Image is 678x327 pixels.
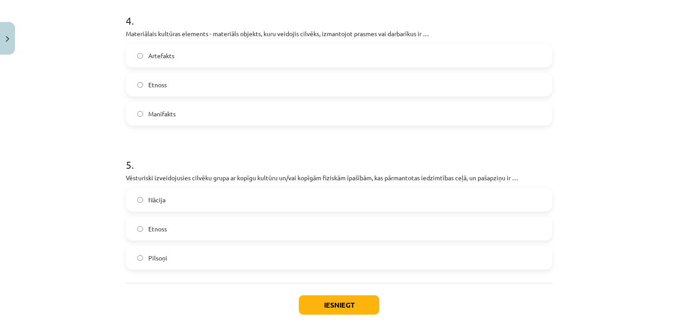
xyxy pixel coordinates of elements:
span: Nācija [148,195,166,204]
span: Artefakts [148,51,174,60]
span: Etnoss [148,80,167,89]
span: Manifakts [148,109,176,119]
input: Nācija [137,197,143,203]
h1: 5 . [126,143,552,171]
span: Pilsoņi [148,253,167,263]
img: icon-close-lesson-0947bae3869378f0d4975bcd49f059093ad1ed9edebbc8119c70593378902aed.svg [6,36,9,42]
input: Pilsoņi [137,255,143,261]
button: Iesniegt [299,295,379,315]
input: Etnoss [137,226,143,232]
input: Manifakts [137,111,143,117]
input: Artefakts [137,53,143,59]
p: Vēsturiski izveidojusies cilvēku grupa ar kopīgu kultūru un/vai kopīgām fiziskām īpašībām, kas pā... [126,173,552,182]
input: Etnoss [137,82,143,88]
span: Etnoss [148,224,167,234]
p: Materiālais kultūras elements - materiāls objekts, kuru veidojis cilvēks, izmantojot prasmes vai ... [126,29,552,38]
